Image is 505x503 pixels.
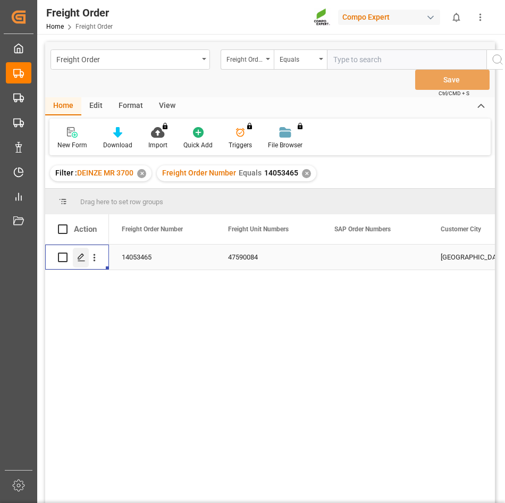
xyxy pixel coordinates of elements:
[45,245,109,270] div: Press SPACE to select this row.
[162,169,236,177] span: Freight Order Number
[103,140,132,150] div: Download
[80,198,163,206] span: Drag here to set row groups
[81,97,111,115] div: Edit
[338,10,440,25] div: Compo Expert
[264,169,298,177] span: 14053465
[45,97,81,115] div: Home
[137,169,146,178] div: ✕
[50,49,210,70] button: open menu
[228,225,289,233] span: Freight Unit Numbers
[239,169,262,177] span: Equals
[109,245,215,270] div: 14053465
[334,225,391,233] span: SAP Order Numbers
[215,245,322,270] div: 47590084
[444,5,468,29] button: show 0 new notifications
[280,52,316,64] div: Equals
[55,169,77,177] span: Filter :
[57,140,87,150] div: New Form
[56,52,198,65] div: Freight Order
[441,225,481,233] span: Customer City
[46,23,64,30] a: Home
[314,8,331,27] img: Screenshot%202023-09-29%20at%2010.02.21.png_1712312052.png
[274,49,327,70] button: open menu
[122,225,183,233] span: Freight Order Number
[327,49,486,70] input: Type to search
[46,5,113,21] div: Freight Order
[468,5,492,29] button: show more
[302,169,311,178] div: ✕
[111,97,151,115] div: Format
[226,52,263,64] div: Freight Order Number
[183,140,213,150] div: Quick Add
[415,70,490,90] button: Save
[77,169,133,177] span: DEINZE MR 3700
[74,224,97,234] div: Action
[221,49,274,70] button: open menu
[439,89,469,97] span: Ctrl/CMD + S
[151,97,183,115] div: View
[338,7,444,27] button: Compo Expert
